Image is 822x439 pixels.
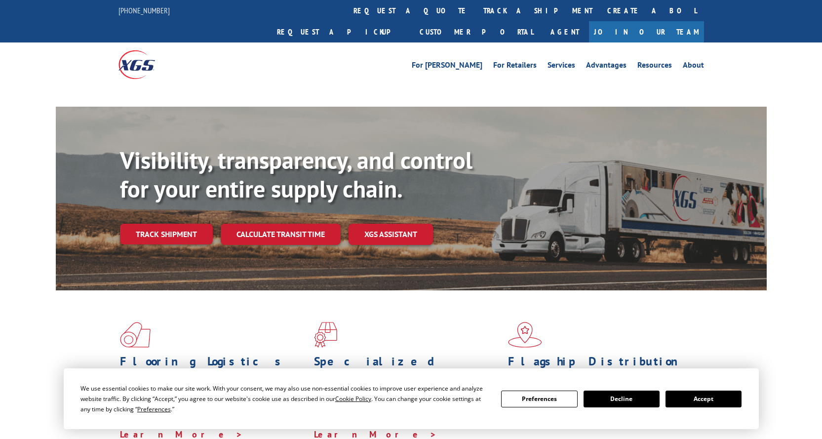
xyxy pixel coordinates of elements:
img: xgs-icon-focused-on-flooring-red [314,322,337,348]
a: Resources [637,61,672,72]
div: We use essential cookies to make our site work. With your consent, we may also use non-essential ... [80,383,489,414]
a: Join Our Team [589,21,704,42]
h1: Flooring Logistics Solutions [120,356,307,384]
a: For Retailers [493,61,537,72]
button: Preferences [501,391,577,407]
a: Advantages [586,61,626,72]
a: Calculate transit time [221,224,341,245]
img: xgs-icon-flagship-distribution-model-red [508,322,542,348]
a: Track shipment [120,224,213,244]
b: Visibility, transparency, and control for your entire supply chain. [120,145,472,204]
button: Decline [584,391,660,407]
a: [PHONE_NUMBER] [118,5,170,15]
div: Cookie Consent Prompt [64,368,759,429]
span: Preferences [137,405,171,413]
h1: Flagship Distribution Model [508,356,695,384]
a: For [PERSON_NAME] [412,61,482,72]
a: XGS ASSISTANT [349,224,433,245]
span: Cookie Policy [335,395,371,403]
a: About [683,61,704,72]
a: Request a pickup [270,21,412,42]
a: Agent [541,21,589,42]
button: Accept [665,391,742,407]
a: Customer Portal [412,21,541,42]
h1: Specialized Freight Experts [314,356,501,384]
a: Services [548,61,575,72]
img: xgs-icon-total-supply-chain-intelligence-red [120,322,151,348]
